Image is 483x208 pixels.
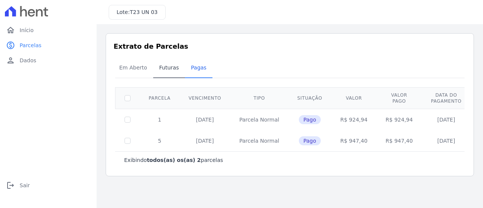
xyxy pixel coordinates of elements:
td: [DATE] [422,109,471,130]
td: Parcela Normal [230,130,288,151]
td: [DATE] [422,130,471,151]
span: Em Aberto [115,60,152,75]
span: Pagas [186,60,211,75]
i: home [6,26,15,35]
th: Valor pago [377,87,422,109]
a: Pagas [185,59,212,78]
i: person [6,56,15,65]
td: R$ 947,40 [331,130,377,151]
td: R$ 924,94 [331,109,377,130]
th: Vencimento [180,87,230,109]
input: Só é possível selecionar pagamentos em aberto [125,138,131,144]
th: Valor [331,87,377,109]
i: logout [6,181,15,190]
td: 5 [140,130,180,151]
th: Data do pagamento [422,87,471,109]
h3: Lote: [117,8,158,16]
span: Pago [299,136,321,145]
span: Sair [20,182,30,189]
td: R$ 924,94 [377,109,422,130]
h3: Extrato de Parcelas [114,41,466,51]
th: Parcela [140,87,180,109]
td: Parcela Normal [230,109,288,130]
a: logoutSair [3,178,94,193]
th: Tipo [230,87,288,109]
p: Exibindo parcelas [124,156,223,164]
i: paid [6,41,15,50]
span: Parcelas [20,42,42,49]
input: Só é possível selecionar pagamentos em aberto [125,117,131,123]
span: Início [20,26,34,34]
td: [DATE] [180,109,230,130]
b: todos(as) os(as) 2 [147,157,201,163]
th: Situação [288,87,331,109]
a: Futuras [153,59,185,78]
td: 1 [140,109,180,130]
span: Pago [299,115,321,124]
td: [DATE] [180,130,230,151]
a: Em Aberto [113,59,153,78]
span: Dados [20,57,36,64]
td: R$ 947,40 [377,130,422,151]
span: Futuras [155,60,183,75]
a: homeInício [3,23,94,38]
span: T23 UN 03 [130,9,158,15]
a: paidParcelas [3,38,94,53]
a: personDados [3,53,94,68]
